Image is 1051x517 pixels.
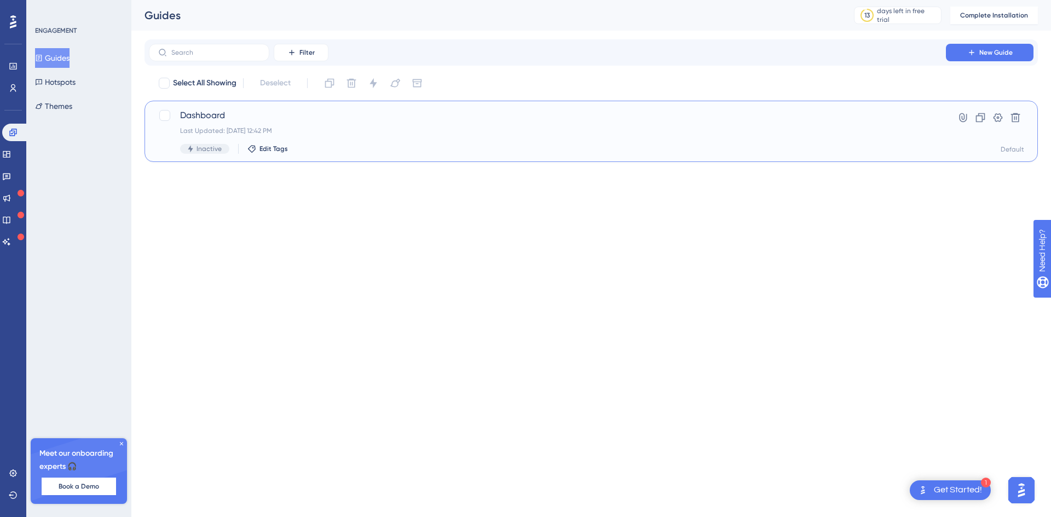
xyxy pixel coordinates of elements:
[171,49,260,56] input: Search
[180,126,915,135] div: Last Updated: [DATE] 12:42 PM
[274,44,328,61] button: Filter
[42,478,116,495] button: Book a Demo
[26,3,68,16] span: Need Help?
[1005,474,1038,507] iframe: UserGuiding AI Assistant Launcher
[250,73,301,93] button: Deselect
[981,478,991,487] div: 1
[979,48,1013,57] span: New Guide
[59,482,99,491] span: Book a Demo
[39,447,118,473] span: Meet our onboarding experts 🎧
[173,77,236,90] span: Select All Showing
[934,484,982,496] div: Get Started!
[910,480,991,500] div: Open Get Started! checklist, remaining modules: 1
[960,11,1028,20] span: Complete Installation
[35,26,77,35] div: ENGAGEMENT
[877,7,938,24] div: days left in free trial
[35,72,76,92] button: Hotspots
[946,44,1033,61] button: New Guide
[260,77,291,90] span: Deselect
[1001,145,1024,154] div: Default
[145,8,827,23] div: Guides
[35,48,70,68] button: Guides
[916,484,929,497] img: launcher-image-alternative-text
[197,144,222,153] span: Inactive
[864,11,870,20] div: 13
[35,96,72,116] button: Themes
[247,144,288,153] button: Edit Tags
[950,7,1038,24] button: Complete Installation
[299,48,315,57] span: Filter
[259,144,288,153] span: Edit Tags
[180,109,915,122] span: Dashboard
